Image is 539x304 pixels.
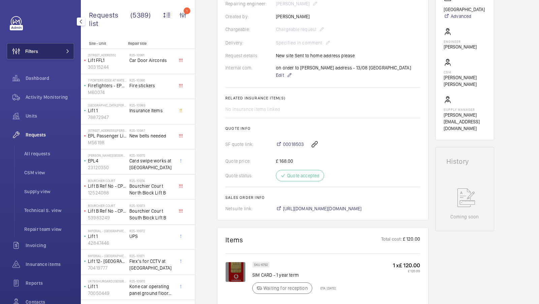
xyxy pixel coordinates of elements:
span: 00018503 [283,141,304,148]
p: [GEOGRAPHIC_DATA][PERSON_NAME] [88,103,127,107]
h2: R25-10970 [129,279,174,283]
p: Firefighters - EPL Fire Fighting Lift Block D [88,82,127,89]
span: Filters [25,48,38,55]
p: Total cost: [381,236,402,244]
span: CSM view [24,169,74,176]
p: 1 x £ 120.00 [393,262,420,269]
p: 70050449 [88,290,127,297]
p: Lift B Ref No - CPN70473 [88,208,127,214]
p: Lift 1 [88,107,127,114]
span: Units [26,113,74,119]
span: All requests [24,150,74,157]
h2: R25-10991 [129,53,174,57]
p: 78872947 [88,114,127,121]
p: Waiting for reception [263,285,308,292]
p: 23120350 [88,164,127,171]
h2: R25-10973 [129,204,174,208]
p: Repair title [128,41,172,46]
span: Supply view [24,188,74,195]
p: [PERSON_NAME] [PERSON_NAME] [444,74,486,88]
p: Lift 12- [GEOGRAPHIC_DATA] Block (Passenger) [88,258,127,265]
span: Car Door Aircords [129,57,174,64]
h2: R25-10975 [129,153,174,157]
a: Advanced [444,13,485,20]
h2: R25-10987 [129,128,174,132]
span: Dashboard [26,75,74,82]
h2: Sales order info [225,195,420,200]
span: Requests [26,131,74,138]
p: 53983249 [88,214,127,221]
p: [GEOGRAPHIC_DATA] [444,6,485,13]
span: [URL][DOMAIN_NAME][DOMAIN_NAME] [283,205,362,212]
span: Card swipe works at [GEOGRAPHIC_DATA] [129,157,174,171]
span: Kone car operating panel ground floor push required [129,283,174,297]
p: Engineer [444,39,477,43]
span: Insurance items [26,261,74,268]
p: EPL4 [88,157,127,164]
p: SIM CARD - 1 year term [252,272,336,278]
p: [STREET_ADDRESS] [88,53,127,57]
h2: R25-10972 [129,229,174,233]
h2: R25-10974 [129,179,174,183]
p: M60074 [88,89,127,96]
p: £ 120.00 [402,236,420,244]
h2: R25-10989 [129,103,174,107]
p: 12524088 [88,189,127,196]
p: [STREET_ADDRESS][PERSON_NAME] [88,128,127,132]
span: New belts needed [129,132,174,139]
p: ETA: [DATE] [316,286,336,290]
p: [PERSON_NAME][EMAIL_ADDRESS][DOMAIN_NAME] [444,112,486,132]
h2: R25-10971 [129,254,174,258]
p: Imperial - [GEOGRAPHIC_DATA] [88,254,127,258]
p: SKU 6792 [254,264,268,266]
h1: Items [225,236,243,244]
span: Requests list [89,11,130,28]
span: Insurance Items [129,107,174,114]
span: Flex’s for CCTV at [GEOGRAPHIC_DATA] [129,258,174,271]
p: EPL Passenger Lift [88,132,127,139]
p: 70419777 [88,265,127,271]
p: Site - Unit [81,41,125,46]
p: Lift 1 [88,233,127,240]
span: Reports [26,280,74,286]
img: DLNmp5x9isW1WzyGm8z2Rk11aZF8wOLhN3gJOdTbyhwaQkFr.png [225,262,246,282]
p: 42847446 [88,240,127,246]
p: Lift FFL1 [88,57,127,64]
span: Repair team view [24,226,74,233]
p: Bourchier Court [88,204,127,208]
p: 7 Porters Edge At Waters Yards Maritime - High Risk Building [88,78,127,82]
span: UPS [129,233,174,240]
p: Imperial - [GEOGRAPHIC_DATA] [88,229,127,233]
h2: R25-10990 [129,78,174,82]
p: Lift 1 [88,283,127,290]
span: Technical S. view [24,207,74,214]
h1: History [446,158,483,165]
p: Bourchier Court [88,179,127,183]
span: Bourchier Court North Block Lift B [129,183,174,196]
p: £ 120.00 [393,269,420,273]
p: UK79 Shurgard [GEOGRAPHIC_DATA] [88,279,127,283]
h2: Related insurance item(s) [225,96,420,100]
p: Coming soon [450,213,479,220]
p: Lift B Ref No - CPN70475 [88,183,127,189]
button: Filters [7,43,74,59]
p: 30315244 [88,64,127,70]
span: Fire stickers [129,82,174,89]
a: [URL][DOMAIN_NAME][DOMAIN_NAME] [276,205,362,212]
p: [PERSON_NAME] [444,43,477,50]
a: 00018503 [276,141,304,148]
p: Supply manager [444,108,486,112]
span: Bourchier Court South Block Lift B [129,208,174,221]
p: [PERSON_NAME][GEOGRAPHIC_DATA] ([GEOGRAPHIC_DATA]) [88,153,127,157]
p: CSM [444,70,486,74]
p: M56198 [88,139,127,146]
span: Invoicing [26,242,74,249]
span: Activity Monitoring [26,94,74,100]
h2: Quote info [225,126,420,131]
span: Edit [276,72,284,79]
